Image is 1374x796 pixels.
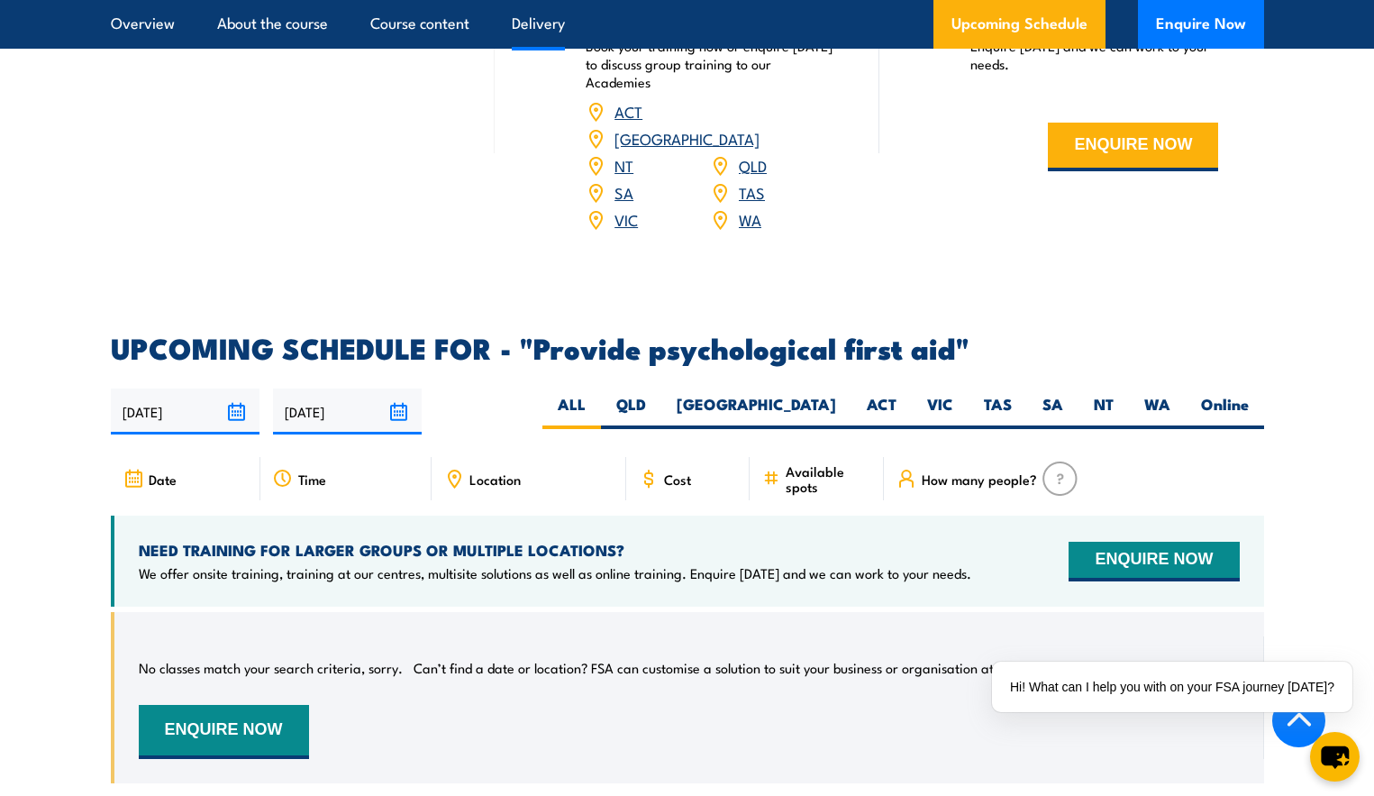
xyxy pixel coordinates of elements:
[273,389,422,435] input: To date
[664,471,691,487] span: Cost
[139,659,403,677] p: No classes match your search criteria, sorry.
[414,659,1187,677] p: Can’t find a date or location? FSA can customise a solution to suit your business or organisation...
[969,394,1027,429] label: TAS
[1129,394,1186,429] label: WA
[469,471,521,487] span: Location
[139,540,971,560] h4: NEED TRAINING FOR LARGER GROUPS OR MULTIPLE LOCATIONS?
[1186,394,1264,429] label: Online
[111,389,259,435] input: From date
[739,154,767,176] a: QLD
[912,394,969,429] label: VIC
[1069,542,1239,581] button: ENQUIRE NOW
[851,394,912,429] label: ACT
[542,394,601,429] label: ALL
[786,463,871,494] span: Available spots
[1027,394,1078,429] label: SA
[149,471,177,487] span: Date
[139,705,309,759] button: ENQUIRE NOW
[298,471,326,487] span: Time
[111,334,1264,360] h2: UPCOMING SCHEDULE FOR - "Provide psychological first aid"
[139,564,971,582] p: We offer onsite training, training at our centres, multisite solutions as well as online training...
[739,208,761,230] a: WA
[586,37,834,91] p: Book your training now or enquire [DATE] to discuss group training to our Academies
[601,394,661,429] label: QLD
[1078,394,1129,429] label: NT
[992,662,1352,712] div: Hi! What can I help you with on your FSA journey [DATE]?
[661,394,851,429] label: [GEOGRAPHIC_DATA]
[614,154,633,176] a: NT
[1048,123,1218,171] button: ENQUIRE NOW
[614,100,642,122] a: ACT
[614,181,633,203] a: SA
[614,127,760,149] a: [GEOGRAPHIC_DATA]
[970,37,1219,73] p: Enquire [DATE] and we can work to your needs.
[739,181,765,203] a: TAS
[1310,732,1360,782] button: chat-button
[922,471,1037,487] span: How many people?
[614,208,638,230] a: VIC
